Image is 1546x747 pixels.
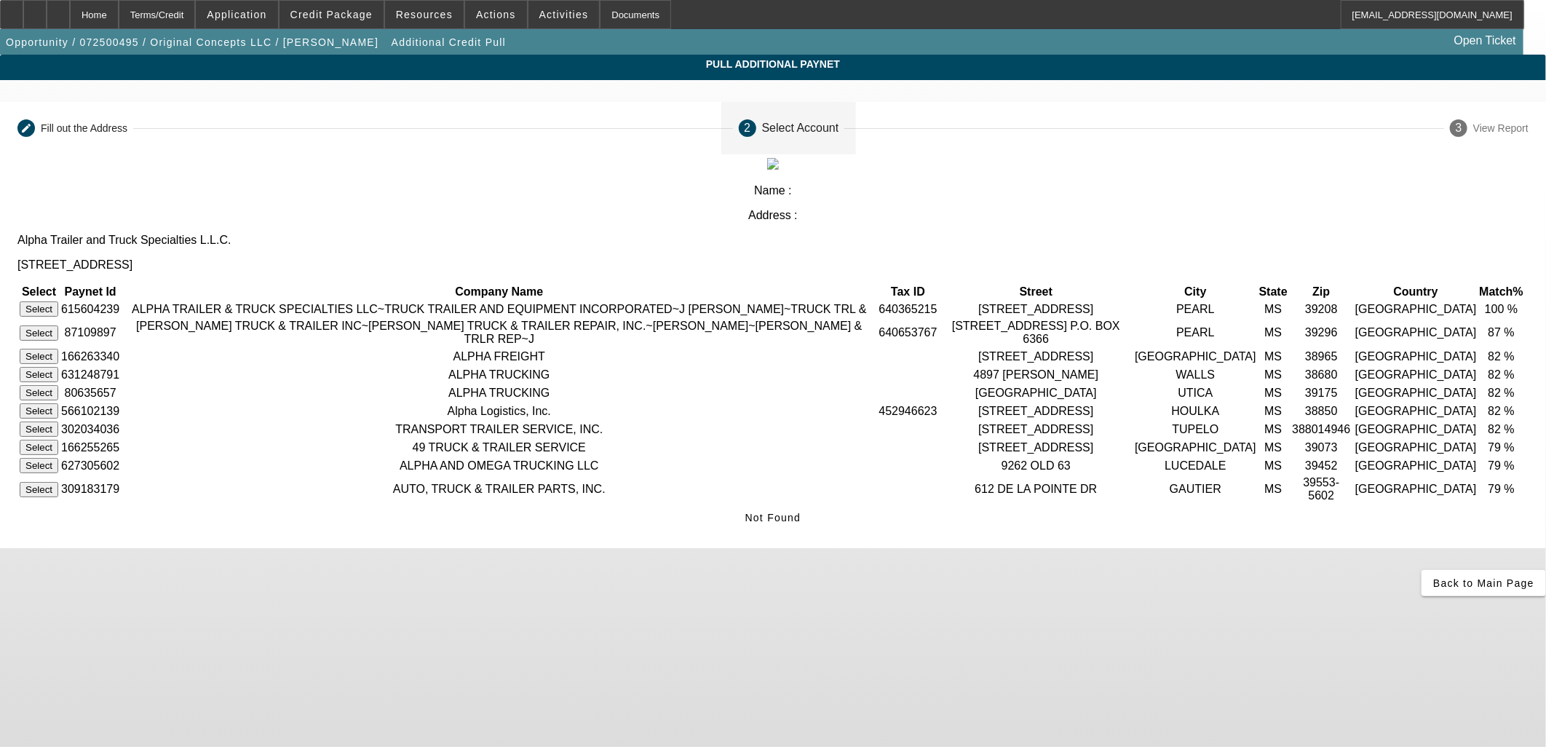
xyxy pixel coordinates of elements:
td: 309183179 [60,475,120,503]
td: Alpha Logistics, Inc. [122,403,876,419]
button: Select [20,403,58,419]
td: 38680 [1290,366,1353,383]
td: LUCEDALE [1134,457,1257,474]
td: [GEOGRAPHIC_DATA] [1355,475,1478,503]
td: 80635657 [60,384,120,401]
th: Select [19,285,59,299]
td: 100 % [1479,301,1524,317]
td: 38850 [1290,403,1353,419]
span: Application [207,9,266,20]
td: [STREET_ADDRESS] P.O. BOX 6366 [940,319,1133,347]
td: 87109897 [60,319,120,347]
td: 39175 [1290,384,1353,401]
span: Pull Additional Paynet [11,58,1535,70]
td: 82 % [1479,421,1524,438]
td: MS [1258,475,1288,503]
button: Credit Package [280,1,384,28]
td: 82 % [1479,403,1524,419]
button: Select [20,458,58,473]
button: Resources [385,1,464,28]
td: [GEOGRAPHIC_DATA] [1355,384,1478,401]
td: PEARL [1134,301,1257,317]
span: Activities [539,9,589,20]
td: [STREET_ADDRESS] [940,439,1133,456]
span: Actions [476,9,516,20]
span: 3 [1456,122,1462,135]
td: MS [1258,439,1288,456]
td: 627305602 [60,457,120,474]
button: Select [20,385,58,400]
mat-icon: create [20,122,32,134]
button: Not Found [740,505,807,531]
td: [GEOGRAPHIC_DATA] [1355,366,1478,383]
button: Select [20,325,58,341]
td: 39553-5602 [1290,475,1353,503]
td: MS [1258,348,1288,365]
td: [STREET_ADDRESS] [940,421,1133,438]
td: 302034036 [60,421,120,438]
th: Company Name [122,285,876,299]
td: ALPHA TRUCKING [122,384,876,401]
td: 39296 [1290,319,1353,347]
td: [GEOGRAPHIC_DATA] [1134,439,1257,456]
td: 4897 [PERSON_NAME] [940,366,1133,383]
td: 79 % [1479,457,1524,474]
button: Select [20,422,58,437]
img: paynet_logo.jpg [767,158,779,170]
td: PEARL [1134,319,1257,347]
p: [STREET_ADDRESS] [17,258,1529,272]
button: Select [20,440,58,455]
span: Not Found [745,512,801,523]
th: Street [940,285,1133,299]
td: [GEOGRAPHIC_DATA] [1355,403,1478,419]
span: 2 [744,122,750,135]
th: State [1258,285,1288,299]
a: Open Ticket [1448,28,1522,53]
td: TRANSPORT TRAILER SERVICE, INC. [122,421,876,438]
td: 79 % [1479,439,1524,456]
button: Application [196,1,277,28]
td: 166255265 [60,439,120,456]
td: MS [1258,457,1288,474]
td: MS [1258,319,1288,347]
button: Activities [528,1,600,28]
p: Address : [17,209,1529,222]
td: [GEOGRAPHIC_DATA] [1355,421,1478,438]
td: MS [1258,301,1288,317]
span: Back to Main Page [1433,577,1534,589]
td: 640365215 [879,301,938,317]
td: UTICA [1134,384,1257,401]
td: [STREET_ADDRESS] [940,301,1133,317]
th: Tax ID [879,285,938,299]
td: 39208 [1290,301,1353,317]
button: Select [20,349,58,364]
td: [STREET_ADDRESS] [940,348,1133,365]
td: [GEOGRAPHIC_DATA] [1355,348,1478,365]
td: 82 % [1479,348,1524,365]
span: Opportunity / 072500495 / Original Concepts LLC / [PERSON_NAME] [6,36,378,48]
span: Additional Credit Pull [392,36,506,48]
td: 38965 [1290,348,1353,365]
td: [GEOGRAPHIC_DATA] [1355,319,1478,347]
td: 631248791 [60,366,120,383]
td: MS [1258,403,1288,419]
td: MS [1258,366,1288,383]
td: 82 % [1479,366,1524,383]
td: [GEOGRAPHIC_DATA] [1134,348,1257,365]
p: Alpha Trailer and Truck Specialties L.L.C. [17,234,1529,247]
td: 9262 OLD 63 [940,457,1133,474]
td: ALPHA AND OMEGA TRUCKING LLC [122,457,876,474]
span: Resources [396,9,453,20]
button: Select [20,367,58,382]
td: 566102139 [60,403,120,419]
td: ALPHA TRAILER & TRUCK SPECIALTIES LLC~TRUCK TRAILER AND EQUIPMENT INCORPORATED~J [PERSON_NAME]~TR... [122,301,876,317]
td: 612 DE LA POINTE DR [940,475,1133,503]
td: [GEOGRAPHIC_DATA] [1355,457,1478,474]
td: 640653767 [879,319,938,347]
td: 452946623 [879,403,938,419]
th: Country [1355,285,1478,299]
td: MS [1258,384,1288,401]
td: 388014946 [1290,421,1353,438]
button: Select [20,301,58,317]
th: Match% [1479,285,1524,299]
